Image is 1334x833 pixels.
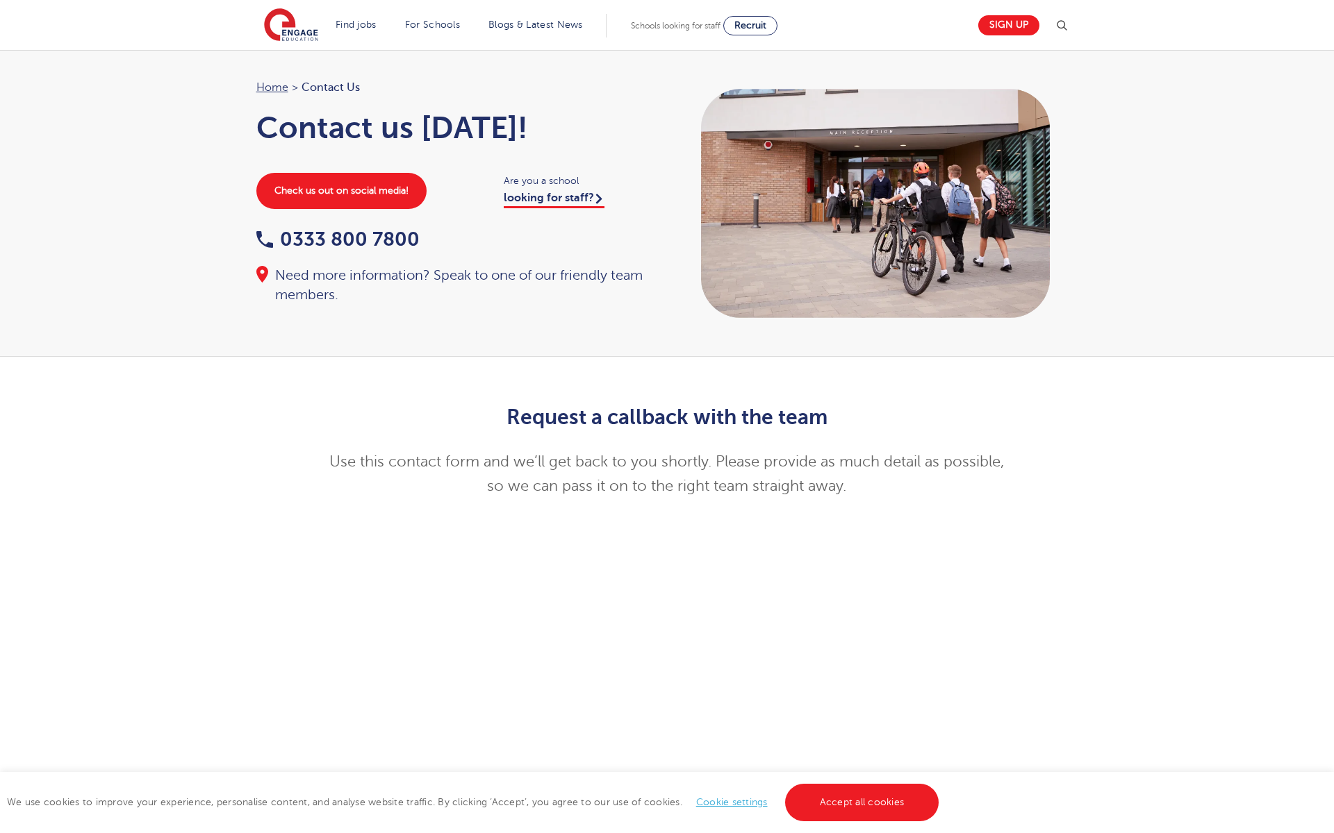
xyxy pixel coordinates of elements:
[504,173,653,189] span: Are you a school
[504,192,604,208] a: looking for staff?
[696,797,768,807] a: Cookie settings
[488,19,583,30] a: Blogs & Latest News
[256,110,654,145] h1: Contact us [DATE]!
[7,797,942,807] span: We use cookies to improve your experience, personalise content, and analyse website traffic. By c...
[256,81,288,94] a: Home
[405,19,460,30] a: For Schools
[256,228,420,250] a: 0333 800 7800
[723,16,777,35] a: Recruit
[256,78,654,96] nav: breadcrumb
[256,173,427,209] a: Check us out on social media!
[302,78,360,96] span: Contact Us
[785,784,939,821] a: Accept all cookies
[264,8,318,43] img: Engage Education
[734,20,766,31] span: Recruit
[292,81,298,94] span: >
[336,19,377,30] a: Find jobs
[327,405,1008,429] h2: Request a callback with the team
[256,266,654,305] div: Need more information? Speak to one of our friendly team members.
[631,21,720,31] span: Schools looking for staff
[329,453,1004,494] span: Use this contact form and we’ll get back to you shortly. Please provide as much detail as possibl...
[978,15,1039,35] a: Sign up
